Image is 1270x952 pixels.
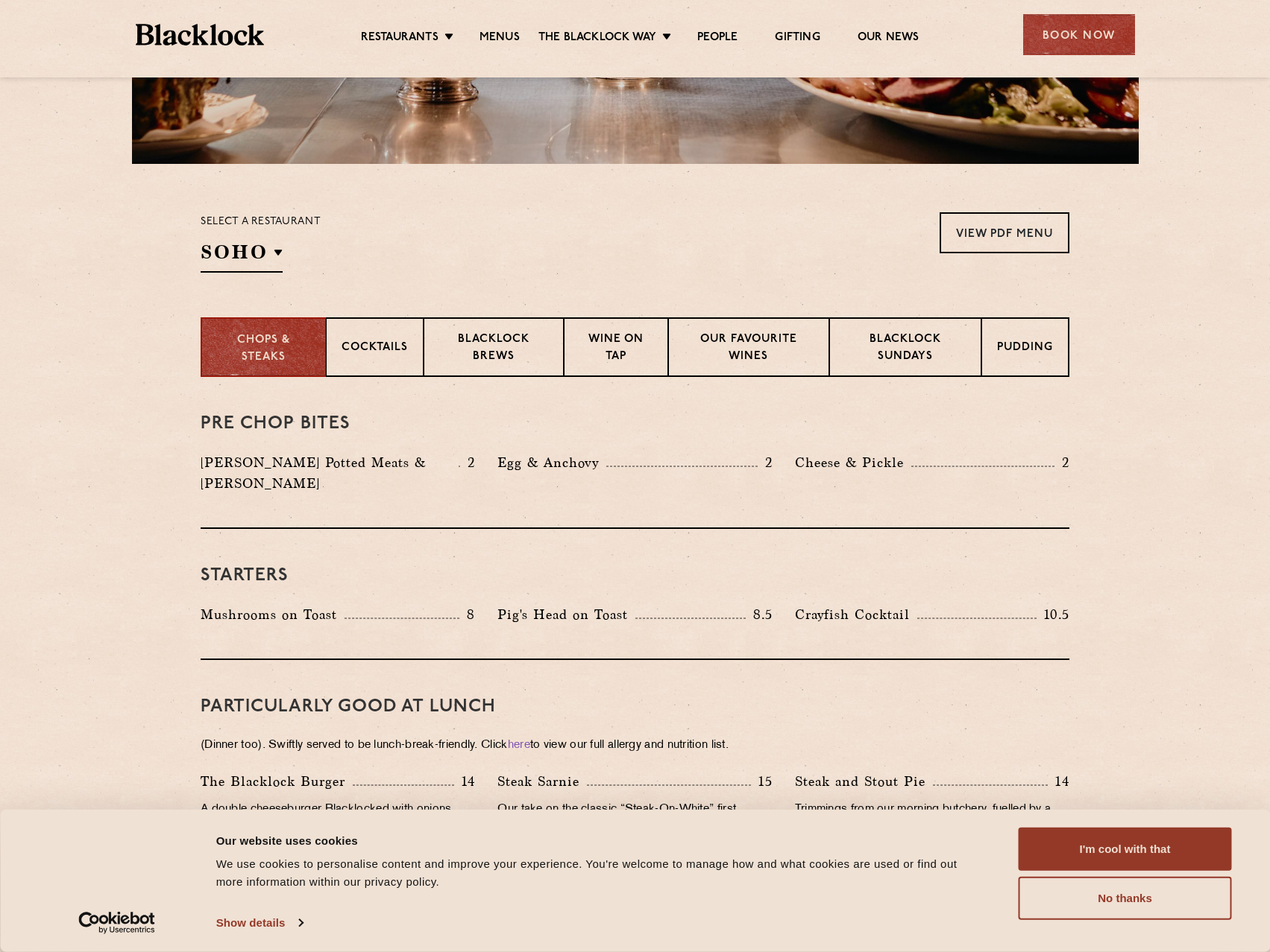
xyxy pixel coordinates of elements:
[201,566,1069,586] h3: Starters
[1054,453,1069,472] p: 2
[201,414,1069,434] h3: Pre Chop Bites
[684,331,813,366] p: Our favourite wines
[342,340,408,358] p: Cocktails
[997,340,1053,358] p: Pudding
[459,605,475,624] p: 8
[795,452,911,473] p: Cheese & Pickle
[758,453,773,472] p: 2
[201,799,475,841] p: A double cheeseburger Blacklocked with onions caramelised in a healthy glug of vermouth.
[361,31,438,47] a: Restaurants
[201,239,283,273] h2: SOHO
[795,604,917,625] p: Crayfish Cocktail
[751,772,773,791] p: 15
[775,31,820,47] a: Gifting
[454,772,476,791] p: 14
[795,771,933,792] p: Steak and Stout Pie
[216,831,985,849] div: Our website uses cookies
[845,331,966,366] p: Blacklock Sundays
[201,452,459,494] p: [PERSON_NAME] Potted Meats & [PERSON_NAME]
[579,331,653,366] p: Wine on Tap
[795,799,1069,862] p: Trimmings from our morning butchery, fuelled by a hearty stout. A handful made a day so catch the...
[480,31,520,47] a: Menus
[201,697,1069,717] h3: PARTICULARLY GOOD AT LUNCH
[858,31,920,47] a: Our News
[538,31,656,47] a: The Blacklock Way
[1037,605,1069,624] p: 10.5
[216,912,303,934] a: Show details
[697,31,738,47] a: People
[51,912,182,934] a: Usercentrics Cookiebot - opens in a new window
[1019,828,1232,871] button: I'm cool with that
[1023,14,1135,55] div: Book Now
[1048,772,1069,791] p: 14
[201,735,1069,756] p: (Dinner too). Swiftly served to be lunch-break-friendly. Click to view our full allergy and nutri...
[201,604,345,625] p: Mushrooms on Toast
[201,212,321,232] p: Select a restaurant
[216,855,985,891] div: We use cookies to personalise content and improve your experience. You're welcome to manage how a...
[460,453,475,472] p: 2
[940,212,1069,253] a: View PDF Menu
[136,24,265,45] img: BL_Textured_Logo-footer-cropped.svg
[497,771,587,792] p: Steak Sarnie
[439,331,548,366] p: Blacklock Brews
[497,452,606,473] p: Egg & Anchovy
[1019,877,1232,920] button: No thanks
[201,771,353,792] p: The Blacklock Burger
[497,799,772,862] p: Our take on the classic “Steak-On-White” first served at [PERSON_NAME] in [GEOGRAPHIC_DATA] in [D...
[508,740,530,751] a: here
[497,604,635,625] p: Pig's Head on Toast
[217,332,310,366] p: Chops & Steaks
[746,605,773,624] p: 8.5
